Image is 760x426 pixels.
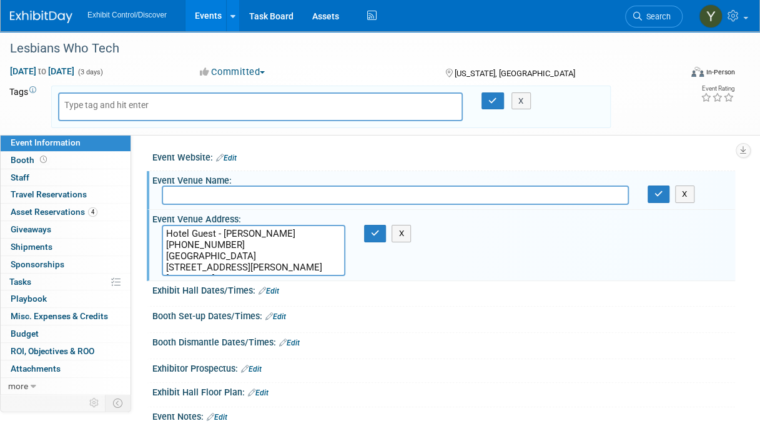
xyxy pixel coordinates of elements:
[152,210,735,225] div: Event Venue Address:
[1,204,131,220] a: Asset Reservations4
[77,68,103,76] span: (3 days)
[11,311,108,321] span: Misc. Expenses & Credits
[195,66,270,79] button: Committed
[11,329,39,339] span: Budget
[216,154,237,162] a: Edit
[1,274,131,290] a: Tasks
[88,207,97,217] span: 4
[1,221,131,238] a: Giveaways
[1,308,131,325] a: Misc. Expenses & Credits
[152,148,735,164] div: Event Website:
[1,378,131,395] a: more
[152,407,735,424] div: Event Notes:
[11,207,97,217] span: Asset Reservations
[248,389,269,397] a: Edit
[152,171,735,187] div: Event Venue Name:
[36,66,48,76] span: to
[1,152,131,169] a: Booth
[259,287,279,295] a: Edit
[152,307,735,323] div: Booth Set-up Dates/Times:
[1,239,131,255] a: Shipments
[152,383,735,399] div: Exhibit Hall Floor Plan:
[11,346,94,356] span: ROI, Objectives & ROO
[64,99,239,111] input: Type tag and hit enter
[11,242,52,252] span: Shipments
[11,189,87,199] span: Travel Reservations
[9,86,40,128] td: Tags
[1,186,131,203] a: Travel Reservations
[11,155,49,165] span: Booth
[1,169,131,186] a: Staff
[207,413,227,422] a: Edit
[11,294,47,304] span: Playbook
[691,67,704,77] img: Format-Inperson.png
[106,395,131,411] td: Toggle Event Tabs
[11,364,61,374] span: Attachments
[152,333,735,349] div: Booth Dismantle Dates/Times:
[1,360,131,377] a: Attachments
[625,6,683,27] a: Search
[675,186,694,203] button: X
[9,66,75,77] span: [DATE] [DATE]
[241,365,262,374] a: Edit
[37,155,49,164] span: Booth not reserved yet
[1,343,131,360] a: ROI, Objectives & ROO
[1,134,131,151] a: Event Information
[87,11,167,19] span: Exhibit Control/Discover
[11,224,51,234] span: Giveaways
[11,137,81,147] span: Event Information
[265,312,286,321] a: Edit
[1,290,131,307] a: Playbook
[701,86,734,92] div: Event Rating
[11,259,64,269] span: Sponsorships
[629,65,735,84] div: Event Format
[8,381,28,391] span: more
[9,277,31,287] span: Tasks
[511,92,531,110] button: X
[6,37,673,60] div: Lesbians Who Tech
[1,325,131,342] a: Budget
[10,11,72,23] img: ExhibitDay
[152,359,735,375] div: Exhibitor Prospectus:
[699,4,723,28] img: Yliana Perez
[152,281,735,297] div: Exhibit Hall Dates/Times:
[1,256,131,273] a: Sponsorships
[11,172,29,182] span: Staff
[392,225,411,242] button: X
[454,69,575,78] span: [US_STATE], [GEOGRAPHIC_DATA]
[706,67,735,77] div: In-Person
[642,12,671,21] span: Search
[279,339,300,347] a: Edit
[84,395,106,411] td: Personalize Event Tab Strip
